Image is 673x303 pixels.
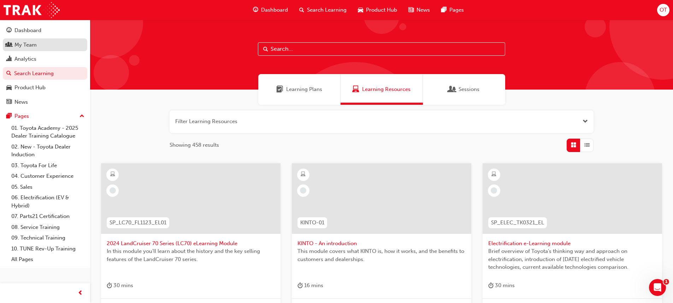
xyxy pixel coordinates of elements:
span: Learning Resources [362,85,411,93]
a: Analytics [3,53,87,66]
span: 2024 LandCruiser 70 Series (LC70) eLearning Module [107,240,275,248]
span: OT [660,6,667,14]
span: guage-icon [253,6,258,14]
span: Product Hub [366,6,397,14]
span: KINTO - An introduction [297,240,466,248]
span: 1 [663,279,669,285]
button: Pages [3,110,87,123]
span: news-icon [408,6,414,14]
a: All Pages [8,254,87,265]
a: 10. TUNE Rev-Up Training [8,243,87,254]
a: 08. Service Training [8,222,87,233]
a: guage-iconDashboard [247,3,294,17]
div: News [14,98,28,106]
a: search-iconSearch Learning [294,3,352,17]
span: In this module you'll learn about the history and the key selling features of the LandCruiser 70 ... [107,247,275,263]
button: OT [657,4,669,16]
span: Dashboard [261,6,288,14]
a: 06. Electrification (EV & Hybrid) [8,192,87,211]
span: learningRecordVerb_NONE-icon [300,187,306,194]
input: Search... [258,42,505,56]
div: Pages [14,112,29,120]
span: SP_ELEC_TK0321_EL [491,219,544,227]
span: up-icon [79,112,84,121]
span: Electrification e-Learning module [488,240,656,248]
span: Showing 458 results [170,141,219,149]
span: Learning Plans [276,85,283,93]
span: List [584,141,590,149]
span: learningRecordVerb_NONE-icon [491,187,497,194]
span: learningResourceType_ELEARNING-icon [110,170,115,179]
a: 03. Toyota For Life [8,160,87,171]
div: 16 mins [297,281,323,290]
span: Learning Plans [286,85,322,93]
span: KINTO-01 [300,219,324,227]
a: Search Learning [3,67,87,80]
span: Grid [571,141,576,149]
span: people-icon [6,42,12,48]
a: pages-iconPages [436,3,470,17]
div: My Team [14,41,37,49]
span: duration-icon [488,281,494,290]
a: 07. Parts21 Certification [8,211,87,222]
span: Search Learning [307,6,347,14]
span: Sessions [449,85,456,93]
span: guage-icon [6,28,12,34]
a: 05. Sales [8,182,87,193]
a: 02. New - Toyota Dealer Induction [8,141,87,160]
span: This module covers what KINTO is, how it works, and the benefits to customers and dealerships. [297,247,466,263]
span: prev-icon [78,289,83,298]
span: Search [263,45,268,53]
span: pages-icon [441,6,447,14]
span: chart-icon [6,56,12,62]
span: pages-icon [6,113,12,120]
div: Dashboard [14,26,41,35]
span: Learning Resources [352,85,359,93]
a: car-iconProduct Hub [352,3,403,17]
div: Product Hub [14,84,46,92]
a: Product Hub [3,81,87,94]
span: News [417,6,430,14]
a: SessionsSessions [423,74,505,105]
span: search-icon [299,6,304,14]
div: 30 mins [107,281,133,290]
a: 04. Customer Experience [8,171,87,182]
span: search-icon [6,71,11,77]
span: Sessions [459,85,479,93]
div: Analytics [14,55,36,63]
a: news-iconNews [403,3,436,17]
button: Open the filter [583,117,588,126]
span: SP_LC70_FL1123_EL01 [110,219,166,227]
a: Learning ResourcesLearning Resources [341,74,423,105]
span: duration-icon [107,281,112,290]
span: Pages [449,6,464,14]
div: 30 mins [488,281,515,290]
span: learningRecordVerb_NONE-icon [110,187,116,194]
button: DashboardMy TeamAnalyticsSearch LearningProduct HubNews [3,23,87,110]
a: News [3,96,87,109]
a: My Team [3,38,87,51]
a: 01. Toyota Academy - 2025 Dealer Training Catalogue [8,123,87,141]
img: Trak [4,2,60,18]
span: Brief overview of Toyota’s thinking way and approach on electrification, introduction of [DATE] e... [488,247,656,271]
a: Learning PlansLearning Plans [258,74,341,105]
span: learningResourceType_ELEARNING-icon [301,170,306,179]
span: learningResourceType_ELEARNING-icon [491,170,496,179]
span: car-icon [6,85,12,91]
span: duration-icon [297,281,303,290]
iframe: Intercom live chat [649,279,666,296]
a: 09. Technical Training [8,232,87,243]
span: car-icon [358,6,363,14]
a: Dashboard [3,24,87,37]
span: news-icon [6,99,12,105]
